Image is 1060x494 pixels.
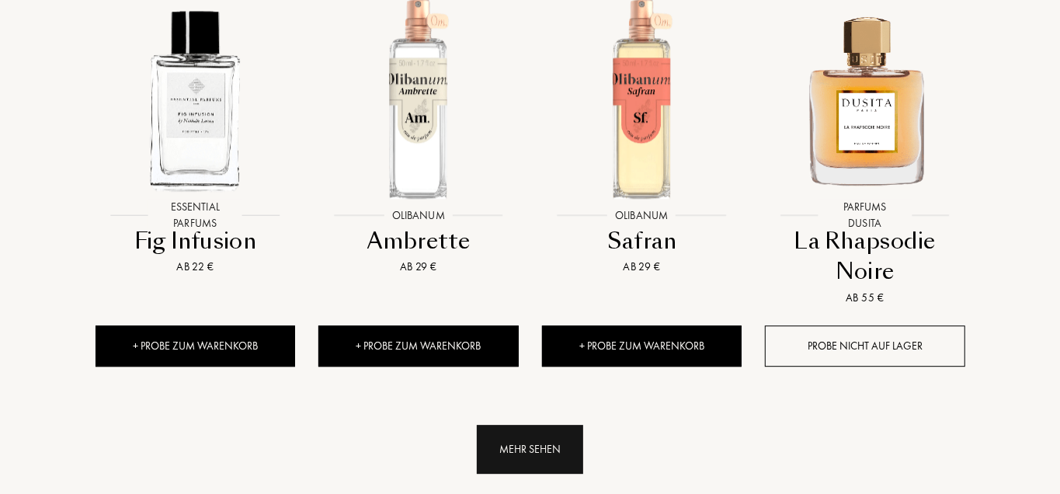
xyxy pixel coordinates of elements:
div: + Probe zum Warenkorb [542,325,742,367]
div: Probe nicht auf Lager [765,325,965,367]
div: Mehr sehen [477,425,583,474]
div: La Rhapsodie Noire [771,226,959,287]
div: + Probe zum Warenkorb [96,325,296,367]
div: Ambrette [325,226,513,256]
div: + Probe zum Warenkorb [318,325,519,367]
div: Safran [548,226,736,256]
div: Ab 29 € [548,259,736,275]
div: Ab 55 € [771,290,959,306]
div: Ab 22 € [102,259,290,275]
div: Ab 29 € [325,259,513,275]
div: Fig Infusion [102,226,290,256]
